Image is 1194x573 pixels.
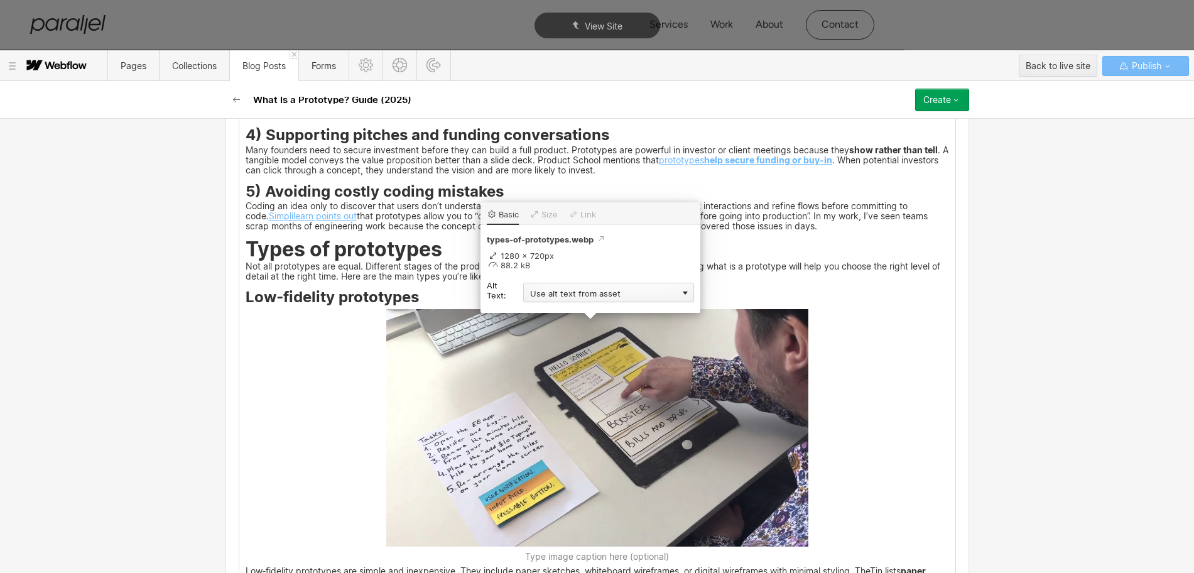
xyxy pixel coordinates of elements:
p: Coding an idea only to discover that users don’t understand it is demoralizing. Prototyping allow... [246,203,949,231]
label: types-of-prototypes.webp [487,233,694,244]
div: Use alt text from asset [523,283,694,302]
span: View Site [585,21,622,31]
div: 88.2 kB [487,260,694,270]
span: Forms [312,60,336,71]
p: Many founders need to secure investment before they can build a full product. Prototypes are powe... [246,147,949,175]
span: Pages [121,60,146,71]
button: Create [915,89,969,111]
strong: help secure funding or buy‑in [704,155,832,165]
strong: Types of prototypes [246,237,442,261]
a: Simplilearn points out [269,210,357,221]
div: Size [541,208,558,221]
a: prototypeshelp secure funding or buy‑in [659,155,832,165]
div: Alt Text: [487,280,518,301]
h2: What Is a Prototype? Guide (2025) [253,97,411,104]
strong: 4) Supporting pitches and funding conversations [246,126,609,144]
span: Blog Posts [242,60,286,71]
figcaption: Type image caption here (optional) [386,552,808,562]
button: Back to live site [1019,55,1097,77]
div: Create [923,95,951,105]
div: Link [580,208,596,221]
div: Back to live site [1026,57,1090,75]
div: Basic [499,208,519,221]
button: Publish [1102,56,1189,76]
strong: show rather than tell [849,145,938,155]
div: 1280 x 720px [487,251,694,260]
p: Not all prototypes are equal. Different stages of the product lifecycle call for different levels... [246,263,949,281]
strong: 5) Avoiding costly coding mistakes [246,182,504,200]
a: Close 'Blog Posts' tab [290,50,298,59]
strong: Low‑fidelity prototypes [246,288,419,306]
span: Collections [172,60,217,71]
span: Publish [1129,57,1161,75]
